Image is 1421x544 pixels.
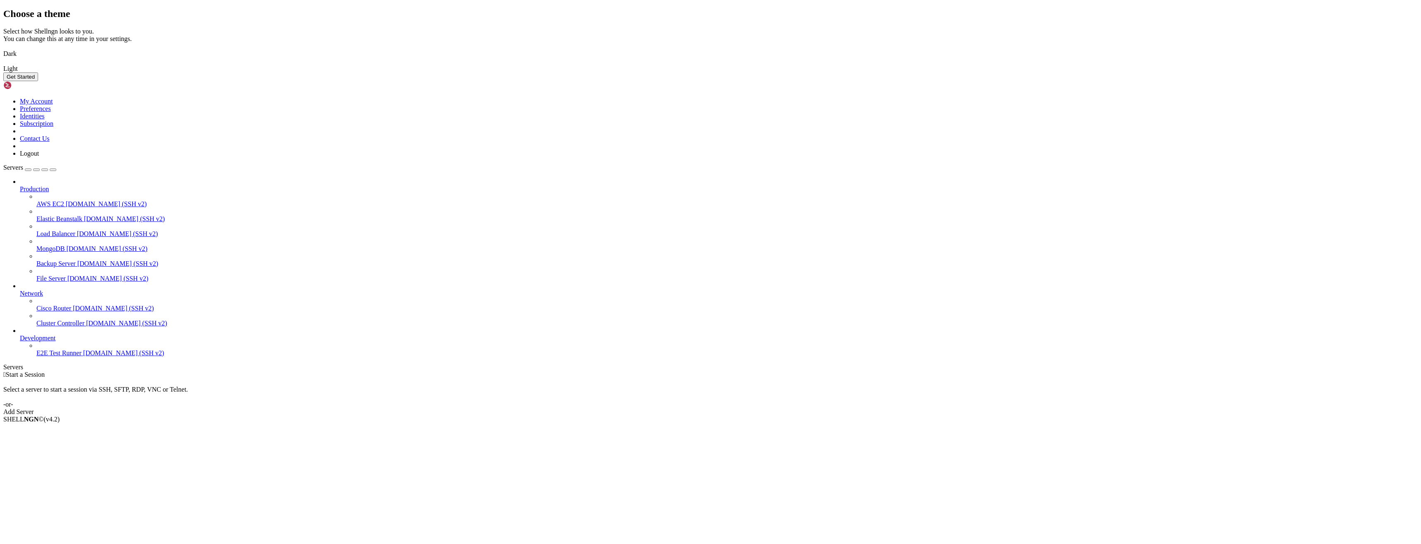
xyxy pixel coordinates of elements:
span: Start a Session [6,371,45,378]
li: E2E Test Runner [DOMAIN_NAME] (SSH v2) [36,342,1418,357]
span: AWS EC2 [36,200,64,207]
li: Network [20,282,1418,327]
a: File Server [DOMAIN_NAME] (SSH v2) [36,275,1418,282]
a: Preferences [20,105,51,112]
span: [DOMAIN_NAME] (SSH v2) [73,305,154,312]
a: Network [20,290,1418,297]
span: [DOMAIN_NAME] (SSH v2) [67,275,149,282]
a: Elastic Beanstalk [DOMAIN_NAME] (SSH v2) [36,215,1418,223]
span: Backup Server [36,260,76,267]
li: Load Balancer [DOMAIN_NAME] (SSH v2) [36,223,1418,238]
span: Elastic Beanstalk [36,215,82,222]
span: [DOMAIN_NAME] (SSH v2) [66,200,147,207]
li: AWS EC2 [DOMAIN_NAME] (SSH v2) [36,193,1418,208]
div: Add Server [3,408,1418,416]
a: Cluster Controller [DOMAIN_NAME] (SSH v2) [36,320,1418,327]
a: AWS EC2 [DOMAIN_NAME] (SSH v2) [36,200,1418,208]
li: Elastic Beanstalk [DOMAIN_NAME] (SSH v2) [36,208,1418,223]
li: MongoDB [DOMAIN_NAME] (SSH v2) [36,238,1418,253]
li: Cluster Controller [DOMAIN_NAME] (SSH v2) [36,312,1418,327]
li: Cisco Router [DOMAIN_NAME] (SSH v2) [36,297,1418,312]
span: MongoDB [36,245,65,252]
a: Load Balancer [DOMAIN_NAME] (SSH v2) [36,230,1418,238]
span: E2E Test Runner [36,349,82,356]
span: 4.2.0 [44,416,60,423]
span: [DOMAIN_NAME] (SSH v2) [66,245,147,252]
span: [DOMAIN_NAME] (SSH v2) [83,349,164,356]
a: Logout [20,150,39,157]
a: Development [20,335,1418,342]
span: [DOMAIN_NAME] (SSH v2) [84,215,165,222]
a: My Account [20,98,53,105]
div: Dark [3,50,1418,58]
a: Cisco Router [DOMAIN_NAME] (SSH v2) [36,305,1418,312]
span: Servers [3,164,23,171]
div: Select how Shellngn looks to you. You can change this at any time in your settings. [3,28,1418,43]
span: Load Balancer [36,230,75,237]
span: Cluster Controller [36,320,84,327]
span: File Server [36,275,66,282]
b: NGN [24,416,39,423]
li: File Server [DOMAIN_NAME] (SSH v2) [36,267,1418,282]
a: E2E Test Runner [DOMAIN_NAME] (SSH v2) [36,349,1418,357]
a: Contact Us [20,135,50,142]
span: [DOMAIN_NAME] (SSH v2) [86,320,167,327]
div: Servers [3,363,1418,371]
a: Production [20,185,1418,193]
img: Shellngn [3,81,51,89]
li: Backup Server [DOMAIN_NAME] (SSH v2) [36,253,1418,267]
span: [DOMAIN_NAME] (SSH v2) [77,260,159,267]
span: Development [20,335,55,342]
span: [DOMAIN_NAME] (SSH v2) [77,230,158,237]
span:  [3,371,6,378]
div: Light [3,65,1418,72]
span: Network [20,290,43,297]
a: Identities [20,113,45,120]
a: Backup Server [DOMAIN_NAME] (SSH v2) [36,260,1418,267]
span: Cisco Router [36,305,71,312]
a: Servers [3,164,56,171]
li: Production [20,178,1418,282]
span: SHELL © [3,416,60,423]
a: MongoDB [DOMAIN_NAME] (SSH v2) [36,245,1418,253]
button: Get Started [3,72,38,81]
li: Development [20,327,1418,357]
span: Production [20,185,49,193]
div: Select a server to start a session via SSH, SFTP, RDP, VNC or Telnet. -or- [3,378,1418,408]
a: Subscription [20,120,53,127]
h2: Choose a theme [3,8,1418,19]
